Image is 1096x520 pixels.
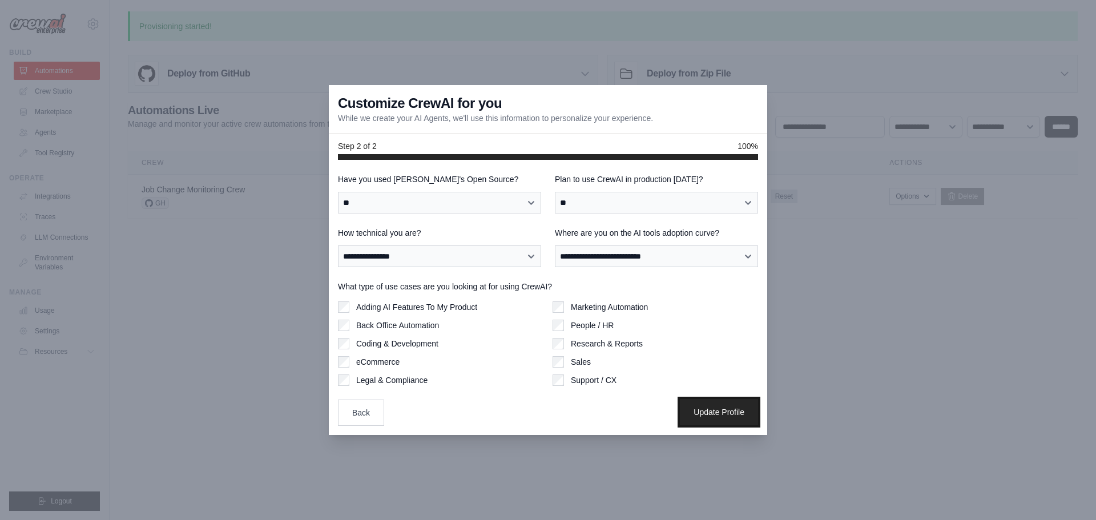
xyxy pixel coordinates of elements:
[338,112,653,124] p: While we create your AI Agents, we'll use this information to personalize your experience.
[571,356,591,368] label: Sales
[338,281,758,292] label: What type of use cases are you looking at for using CrewAI?
[738,140,758,152] span: 100%
[356,374,428,386] label: Legal & Compliance
[338,227,541,239] label: How technical you are?
[571,320,614,331] label: People / HR
[356,356,400,368] label: eCommerce
[571,338,643,349] label: Research & Reports
[338,140,377,152] span: Step 2 of 2
[571,301,648,313] label: Marketing Automation
[571,374,616,386] label: Support / CX
[680,399,758,425] button: Update Profile
[338,94,502,112] h3: Customize CrewAI for you
[356,301,477,313] label: Adding AI Features To My Product
[356,338,438,349] label: Coding & Development
[338,400,384,426] button: Back
[555,227,758,239] label: Where are you on the AI tools adoption curve?
[555,174,758,185] label: Plan to use CrewAI in production [DATE]?
[338,174,541,185] label: Have you used [PERSON_NAME]'s Open Source?
[356,320,439,331] label: Back Office Automation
